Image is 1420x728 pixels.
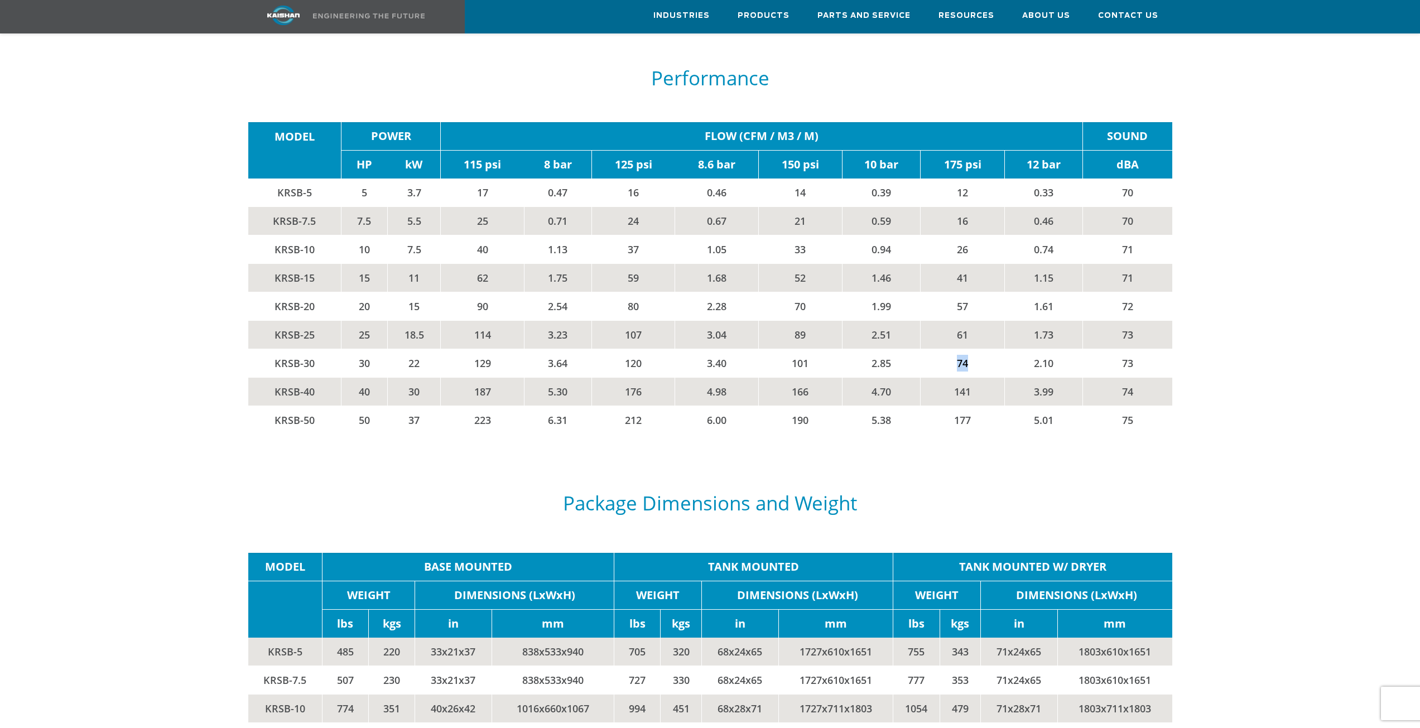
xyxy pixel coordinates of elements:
td: 2.28 [675,292,759,321]
td: 62 [441,264,524,292]
td: KRSB-5 [248,179,341,207]
td: 18.5 [387,321,441,349]
td: 5.5 [387,207,441,235]
td: 320 [661,638,702,666]
h5: Package Dimensions and Weight [248,493,1172,514]
td: 129 [441,349,524,378]
td: SOUND [1083,122,1172,151]
td: 1803x610x1651 [1057,638,1172,666]
a: Industries [653,1,710,31]
td: 1.73 [1004,321,1082,349]
td: 70 [1083,179,1172,207]
td: kgs [940,610,981,638]
td: 21 [758,207,842,235]
span: Products [738,9,790,22]
td: 0.59 [843,207,921,235]
td: 71 [1083,264,1172,292]
td: 70 [758,292,842,321]
td: 1727x610x1651 [778,638,893,666]
td: 1727x711x1803 [778,695,893,723]
td: KRSB-40 [248,378,341,406]
td: 30 [387,378,441,406]
td: KRSB-25 [248,321,341,349]
td: 26 [921,235,1004,264]
td: 33x21x37 [415,638,492,666]
td: 0.94 [843,235,921,264]
td: 0.39 [843,179,921,207]
td: 71 [1083,235,1172,264]
td: 220 [369,638,415,666]
td: 479 [940,695,981,723]
td: 3.99 [1004,378,1082,406]
td: 1054 [893,695,940,723]
td: 25 [441,207,524,235]
td: 0.47 [524,179,591,207]
td: lbs [322,610,368,638]
td: 120 [591,349,675,378]
td: 59 [591,264,675,292]
td: KRSB-15 [248,264,341,292]
td: lbs [614,610,661,638]
td: in [415,610,492,638]
span: Contact Us [1098,9,1158,22]
td: 2.51 [843,321,921,349]
td: 75 [1083,406,1172,435]
td: KRSB-10 [248,235,341,264]
td: 68x28x71 [701,695,778,723]
td: 40x26x42 [415,695,492,723]
a: Resources [938,1,994,31]
td: 0.46 [1004,207,1082,235]
td: 190 [758,406,842,435]
td: 176 [591,378,675,406]
td: 41 [921,264,1004,292]
td: 6.31 [524,406,591,435]
td: 17 [441,179,524,207]
td: 212 [591,406,675,435]
td: 61 [921,321,1004,349]
td: 16 [591,179,675,207]
td: WEIGHT [614,581,702,610]
td: 68x24x65 [701,638,778,666]
td: mm [778,610,893,638]
td: 727 [614,666,661,695]
td: 177 [921,406,1004,435]
td: 101 [758,349,842,378]
td: 24 [591,207,675,235]
td: 68x24x65 [701,666,778,695]
td: 0.33 [1004,179,1082,207]
td: TANK MOUNTED [614,553,893,581]
td: 187 [441,378,524,406]
img: kaishan logo [242,6,325,25]
span: Parts and Service [817,9,911,22]
td: 2.85 [843,349,921,378]
td: 15 [387,292,441,321]
td: 12 bar [1004,151,1082,179]
td: 40 [341,378,387,406]
h5: Performance [248,68,1172,89]
td: 74 [921,349,1004,378]
td: 507 [322,666,368,695]
td: lbs [893,610,940,638]
td: 3.04 [675,321,759,349]
td: DIMENSIONS (LxWxH) [701,581,893,610]
td: 71x24x65 [981,638,1058,666]
td: 37 [387,406,441,435]
span: Industries [653,9,710,22]
td: 1.46 [843,264,921,292]
td: 1.05 [675,235,759,264]
td: 1.13 [524,235,591,264]
td: 838x533x940 [492,638,614,666]
td: 5 [341,179,387,207]
td: 1803x610x1651 [1057,666,1172,695]
a: About Us [1022,1,1070,31]
td: 22 [387,349,441,378]
td: KRSB-20 [248,292,341,321]
td: 20 [341,292,387,321]
td: 37 [591,235,675,264]
td: KRSB-5 [248,638,322,666]
td: 0.67 [675,207,759,235]
td: MODEL [248,553,322,581]
td: 705 [614,638,661,666]
td: 5.30 [524,378,591,406]
td: 15 [341,264,387,292]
